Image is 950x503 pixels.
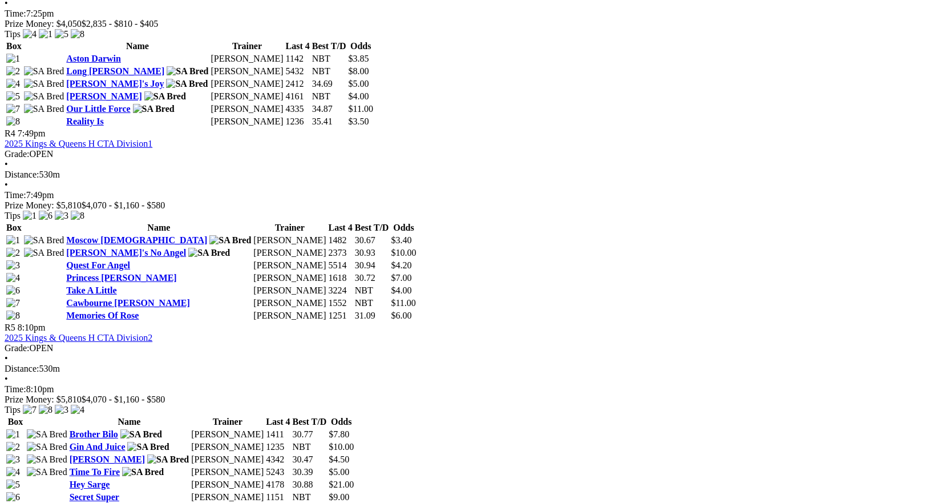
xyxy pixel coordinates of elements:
[285,66,310,77] td: 5432
[24,104,64,114] img: SA Bred
[66,248,186,257] a: [PERSON_NAME]'s No Angel
[5,374,8,384] span: •
[70,442,126,452] a: Gin And Juice
[210,116,284,127] td: [PERSON_NAME]
[39,211,52,221] img: 6
[5,139,152,148] a: 2025 Kings & Queens H CTA Division1
[354,285,390,296] td: NBT
[6,454,20,465] img: 3
[312,91,347,102] td: NBT
[6,298,20,308] img: 7
[391,248,416,257] span: $10.00
[312,116,347,127] td: 35.41
[6,235,20,246] img: 1
[6,273,20,283] img: 4
[349,79,369,88] span: $5.00
[70,454,145,464] a: [PERSON_NAME]
[354,247,390,259] td: 30.93
[253,247,326,259] td: [PERSON_NAME]
[5,211,21,220] span: Tips
[71,29,84,39] img: 8
[390,222,417,234] th: Odds
[191,454,264,465] td: [PERSON_NAME]
[55,211,68,221] img: 3
[329,454,349,464] span: $4.50
[292,479,328,490] td: 30.88
[349,116,369,126] span: $3.50
[292,454,328,465] td: 30.47
[6,492,20,502] img: 6
[66,54,121,63] a: Aston Darwin
[391,235,411,245] span: $3.40
[167,66,208,77] img: SA Bred
[285,103,310,115] td: 4335
[27,454,67,465] img: SA Bred
[6,467,20,477] img: 4
[6,66,20,77] img: 2
[24,91,64,102] img: SA Bred
[210,53,284,65] td: [PERSON_NAME]
[66,79,164,88] a: [PERSON_NAME]'s Joy
[329,492,349,502] span: $9.00
[285,78,310,90] td: 2412
[329,467,349,477] span: $5.00
[66,116,103,126] a: Reality Is
[265,454,290,465] td: 4342
[5,9,26,18] span: Time:
[24,66,64,77] img: SA Bred
[27,442,67,452] img: SA Bred
[5,19,945,29] div: Prize Money: $4,050
[6,480,20,490] img: 5
[210,41,284,52] th: Trainer
[328,222,353,234] th: Last 4
[8,417,23,426] span: Box
[285,41,310,52] th: Last 4
[5,384,945,395] div: 8:10pm
[191,441,264,453] td: [PERSON_NAME]
[66,273,176,283] a: Princess [PERSON_NAME]
[391,285,411,295] span: $4.00
[210,91,284,102] td: [PERSON_NAME]
[265,429,290,440] td: 1411
[312,66,347,77] td: NBT
[5,159,8,169] span: •
[82,200,165,210] span: $4,070 - $1,160 - $580
[5,200,945,211] div: Prize Money: $5,810
[191,492,264,503] td: [PERSON_NAME]
[69,416,190,428] th: Name
[24,248,64,258] img: SA Bred
[328,272,353,284] td: 1618
[328,297,353,309] td: 1552
[6,41,22,51] span: Box
[5,128,15,138] span: R4
[354,235,390,246] td: 30.67
[5,170,39,179] span: Distance:
[5,180,8,190] span: •
[391,260,411,270] span: $4.20
[23,29,37,39] img: 4
[349,54,369,63] span: $3.85
[5,149,945,159] div: OPEN
[70,467,120,477] a: Time To Fire
[292,416,328,428] th: Best T/D
[6,79,20,89] img: 4
[5,190,26,200] span: Time:
[166,79,208,89] img: SA Bred
[5,395,945,405] div: Prize Money: $5,810
[354,310,390,321] td: 31.09
[70,492,119,502] a: Secret Super
[5,9,945,19] div: 7:25pm
[354,222,390,234] th: Best T/D
[285,116,310,127] td: 1236
[66,66,164,76] a: Long [PERSON_NAME]
[6,116,20,127] img: 8
[122,467,164,477] img: SA Bred
[292,441,328,453] td: NBT
[66,285,116,295] a: Take A Little
[209,235,251,246] img: SA Bred
[285,53,310,65] td: 1142
[144,91,186,102] img: SA Bred
[5,364,39,373] span: Distance:
[127,442,169,452] img: SA Bred
[253,222,326,234] th: Trainer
